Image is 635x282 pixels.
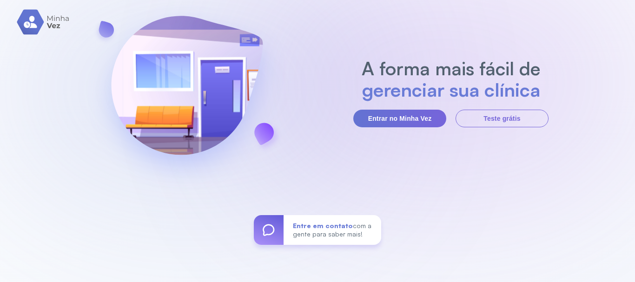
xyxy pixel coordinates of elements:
img: logo.svg [17,9,70,35]
h2: A forma mais fácil de [357,58,545,79]
a: Entre em contatocom a gente para saber mais! [254,215,381,245]
div: com a gente para saber mais! [284,215,381,245]
h2: gerenciar sua clínica [357,79,545,100]
button: Entrar no Minha Vez [353,110,446,127]
button: Teste grátis [456,110,549,127]
span: Entre em contato [293,222,353,230]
